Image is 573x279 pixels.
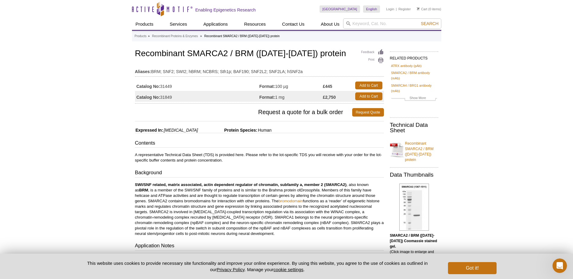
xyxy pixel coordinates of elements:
strong: £445 [323,84,332,89]
a: Services [166,18,191,30]
strong: SWI/SNF related, matrix associated, actin dependent regulator of chromatin, subfamily a, member 2... [135,182,347,187]
iframe: Intercom live chat [552,258,567,273]
td: 31849 [135,91,259,102]
a: Feedback [361,49,384,56]
h3: Background [135,169,384,178]
span: Human [257,128,272,133]
a: Products [132,18,157,30]
li: | [396,5,397,13]
li: » [148,34,150,38]
strong: Format: [259,95,275,100]
a: Add to Cart [355,92,382,100]
td: BRM; SNF2; SWI2; hBRM; NCBRS; Sth1p; BAF190; SNF2L2; SNF2LA; hSNF2a [135,65,384,75]
a: Cart [417,7,427,11]
td: 1 mg [259,91,323,102]
a: [GEOGRAPHIC_DATA] [320,5,360,13]
img: SMARCA2 / BRM (1367-1511) Coomassie gel [399,184,429,231]
p: A representative Technical Data Sheet (TDS) is provided here. Please refer to the lot-specific TD... [135,152,384,163]
a: Recombinant Proteins & Enzymes [152,34,198,39]
a: Print [361,57,384,64]
h3: Application Notes [135,242,384,251]
span: Search [421,21,438,26]
strong: Catalog No: [137,84,160,89]
a: SMARCA4 / BRG1 antibody (mAb) [391,83,437,94]
a: Privacy Policy [217,267,244,272]
a: Recombinant SMARCA2 / BRM ([DATE]-[DATE]) protein [390,137,438,162]
button: Got it! [448,262,496,274]
a: English [363,5,380,13]
b: SMARCA2 / BRM ([DATE]-[DATE]) Coomassie stained gel. [390,233,437,249]
a: Register [398,7,411,11]
i: Drosophila [301,188,320,192]
input: Keyword, Cat. No. [343,18,441,29]
a: Request Quote [352,108,384,117]
strong: Aliases: [135,69,151,74]
h2: Data Thumbnails [390,172,438,178]
p: This website uses cookies to provide necessary site functionality and improve your online experie... [77,260,438,273]
h3: Contents [135,139,384,148]
strong: Format: [259,84,275,89]
a: Show More [391,95,437,102]
a: Add to Cart [355,82,382,89]
i: [MEDICAL_DATA] [164,128,198,133]
a: About Us [317,18,343,30]
li: (0 items) [417,5,441,13]
td: 100 µg [259,80,323,91]
h2: Technical Data Sheet [390,122,438,133]
button: Search [419,21,440,26]
h1: Recombinant SMARCA2 / BRM ([DATE]-[DATE]) protein [135,49,384,59]
a: SMARCA2 / BRM antibody (mAb) [391,70,437,81]
span: Expressed In: [135,128,163,133]
p: (Click image to enlarge and see details). [390,233,438,260]
a: Contact Us [278,18,308,30]
a: Products [135,34,146,39]
span: Request a quote for a bulk order [135,108,352,117]
strong: £2,750 [323,95,336,100]
a: ATRX antibody (pAb) [391,63,422,69]
h2: RELATED PRODUCTS [390,51,438,62]
button: cookie settings [273,267,303,272]
strong: BRM [139,188,148,192]
span: Protein Species: [199,128,257,133]
a: Login [386,7,394,11]
a: Resources [240,18,269,30]
img: Your Cart [417,7,420,10]
a: bromodomain [278,199,303,203]
a: Applications [200,18,231,30]
h2: Enabling Epigenetics Research [195,7,256,13]
li: » [200,34,202,38]
p: , also known as , is a member of the SWI/SNF family of proteins and is similar to the Brahma prot... [135,182,384,236]
td: 31449 [135,80,259,91]
strong: Catalog No: [137,95,160,100]
li: Recombinant SMARCA2 / BRM ([DATE]-[DATE]) protein [204,34,280,38]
